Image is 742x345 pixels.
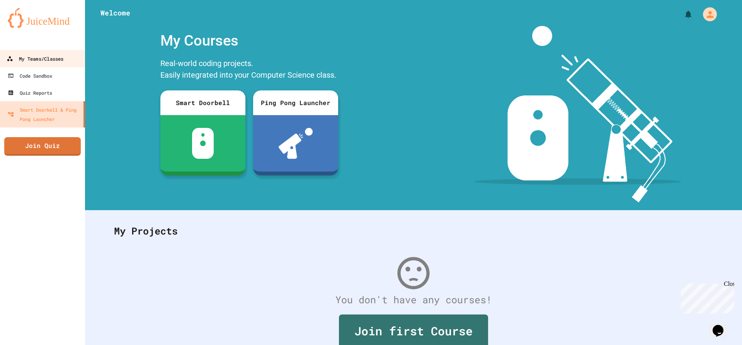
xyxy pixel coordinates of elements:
div: My Teams/Classes [7,54,63,64]
div: Quiz Reports [8,88,52,97]
div: Ping Pong Launcher [253,90,338,115]
div: Real-world coding projects. Easily integrated into your Computer Science class. [157,56,342,85]
div: My Projects [106,216,721,246]
div: Smart Doorbell & Ping Pong Launcher [8,105,80,124]
a: Join Quiz [4,137,81,156]
img: banner-image-my-projects.png [474,26,681,202]
div: My Courses [157,26,342,56]
div: Code Sandbox [8,71,52,80]
div: Smart Doorbell [160,90,245,115]
iframe: chat widget [710,314,734,337]
div: My Account [695,5,719,23]
iframe: chat widget [678,280,734,313]
div: My Notifications [669,8,695,21]
div: You don't have any courses! [106,292,721,307]
img: sdb-white.svg [192,128,214,159]
img: logo-orange.svg [8,8,77,28]
img: ppl-with-ball.png [279,128,313,159]
div: Chat with us now!Close [3,3,53,49]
